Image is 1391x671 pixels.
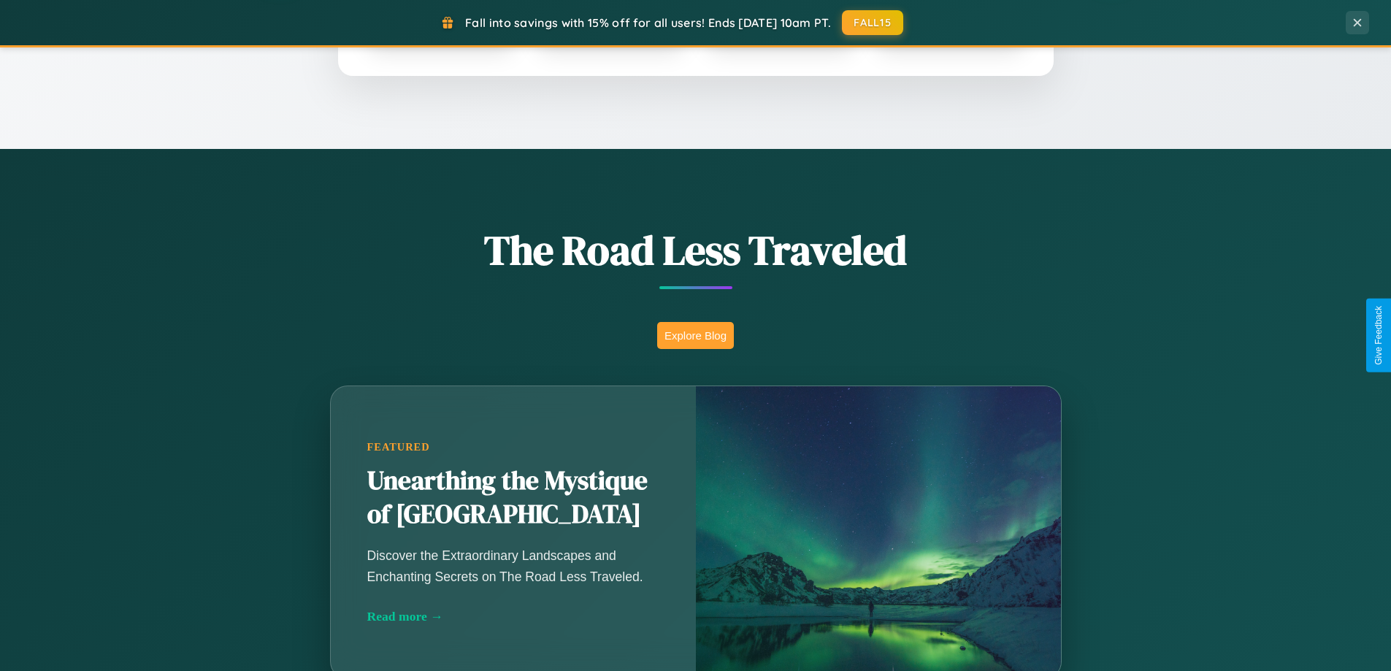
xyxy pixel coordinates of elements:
div: Give Feedback [1373,306,1384,365]
div: Read more → [367,609,659,624]
h2: Unearthing the Mystique of [GEOGRAPHIC_DATA] [367,464,659,532]
div: Featured [367,441,659,453]
p: Discover the Extraordinary Landscapes and Enchanting Secrets on The Road Less Traveled. [367,545,659,586]
h1: The Road Less Traveled [258,222,1134,278]
button: FALL15 [842,10,903,35]
button: Explore Blog [657,322,734,349]
span: Fall into savings with 15% off for all users! Ends [DATE] 10am PT. [465,15,831,30]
